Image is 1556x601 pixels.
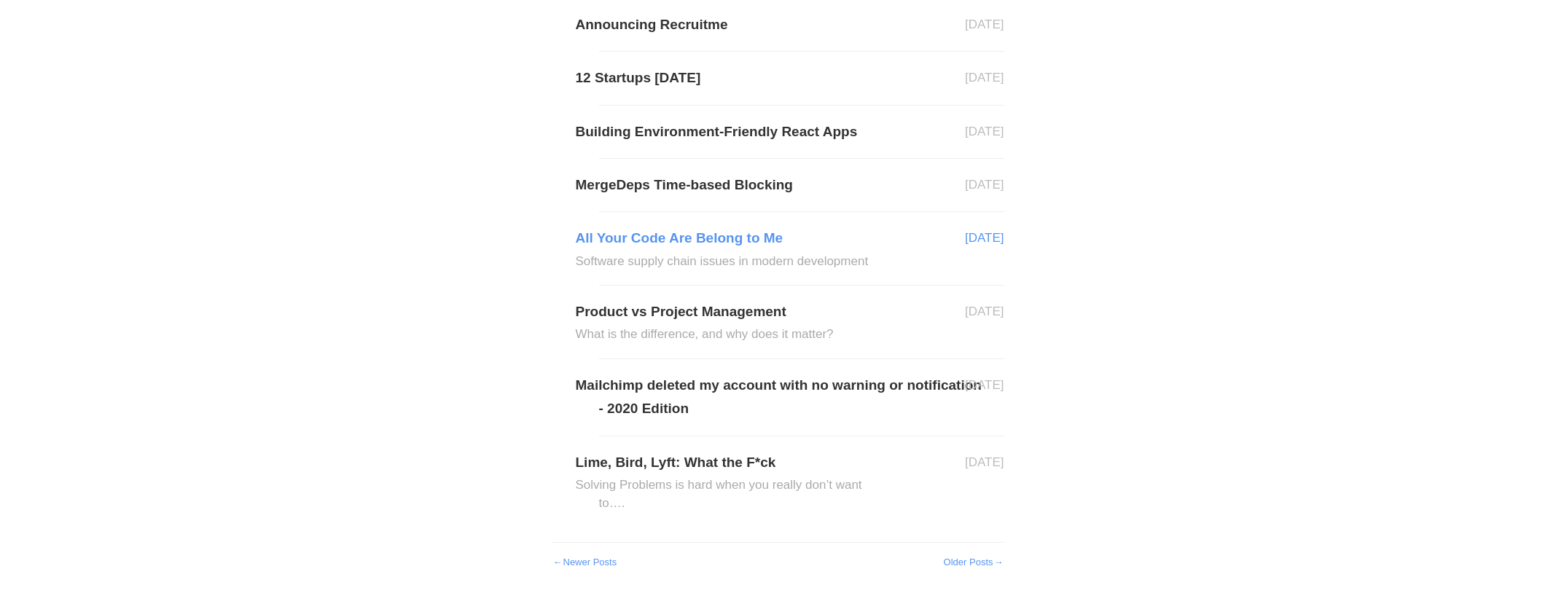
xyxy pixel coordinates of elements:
[599,173,1004,197] a: MergeDeps Time-based Blocking
[988,227,1004,250] aside: [DATE]
[993,556,1004,568] span: →
[599,227,1004,270] a: All Your Code Are Belong to MeSoftware supply chain issues in modern development
[599,374,1004,421] a: Mailchimp deleted my account with no warning or notification - 2020 Edition
[944,557,1004,567] a: Older Posts→
[988,174,1004,197] aside: [DATE]
[988,121,1004,144] aside: [DATE]
[599,451,1004,513] a: Lime, Bird, Lyft: What the F*ckSolving Problems is hard when you really don’t want to….
[599,252,891,271] h2: Software supply chain issues in modern development
[988,14,1004,36] aside: [DATE]
[599,13,1004,36] a: Announcing Recruitme
[552,557,617,567] a: ←Newer Posts
[988,452,1004,474] aside: [DATE]
[599,476,891,513] h2: Solving Problems is hard when you really don’t want to….
[599,325,891,344] h2: What is the difference, and why does it matter?
[988,301,1004,323] aside: [DATE]
[599,300,1004,344] a: Product vs Project ManagementWhat is the difference, and why does it matter?
[988,67,1004,90] aside: [DATE]
[552,556,563,568] span: ←
[599,120,1004,144] a: Building Environment-Friendly React Apps
[988,374,1004,397] aside: [DATE]
[599,66,1004,90] a: 12 Startups [DATE]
